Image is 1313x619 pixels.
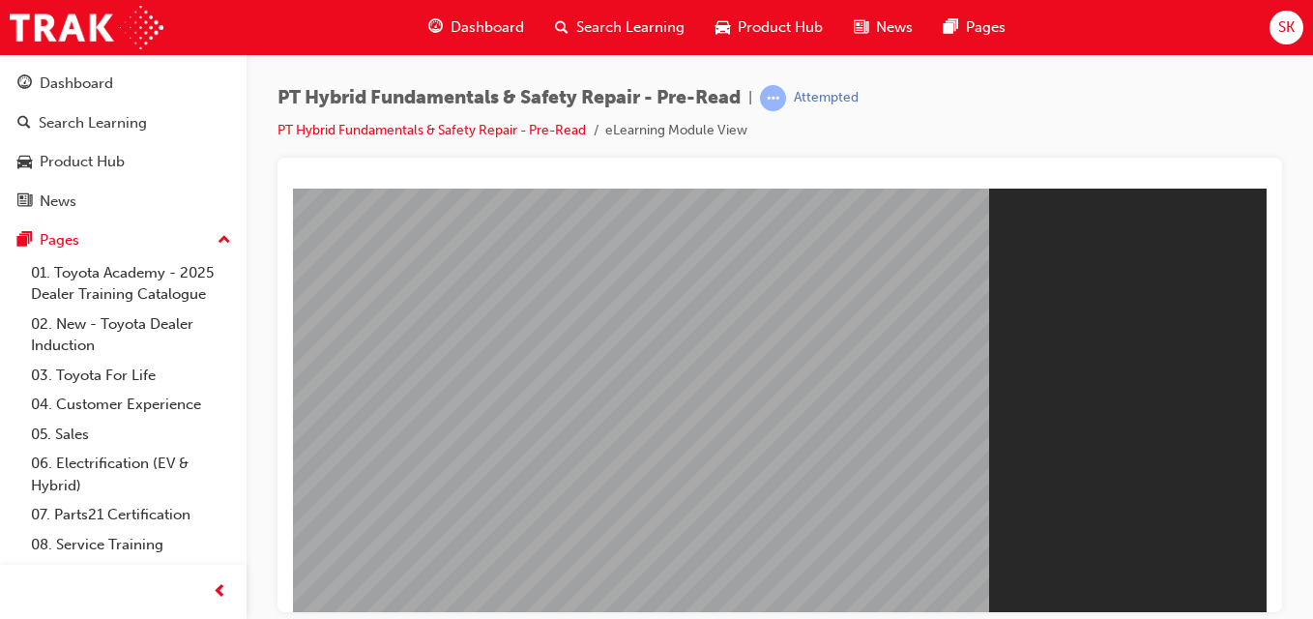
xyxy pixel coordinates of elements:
[17,75,32,93] span: guage-icon
[40,73,113,95] div: Dashboard
[838,8,928,47] a: news-iconNews
[277,122,586,138] a: PT Hybrid Fundamentals & Safety Repair - Pre-Read
[23,390,239,420] a: 04. Customer Experience
[40,191,76,213] div: News
[700,8,838,47] a: car-iconProduct Hub
[540,8,700,47] a: search-iconSearch Learning
[23,449,239,500] a: 06. Electrification (EV & Hybrid)
[23,258,239,309] a: 01. Toyota Academy - 2025 Dealer Training Catalogue
[39,112,147,134] div: Search Learning
[760,85,786,111] span: learningRecordVerb_ATTEMPT-icon
[576,16,685,39] span: Search Learning
[1278,16,1295,39] span: SK
[23,530,239,560] a: 08. Service Training
[738,16,823,39] span: Product Hub
[8,144,239,180] a: Product Hub
[1269,11,1303,44] button: SK
[23,500,239,530] a: 07. Parts21 Certification
[8,66,239,102] a: Dashboard
[794,89,859,107] div: Attempted
[944,15,958,40] span: pages-icon
[213,580,227,604] span: prev-icon
[605,120,747,142] li: eLearning Module View
[17,154,32,171] span: car-icon
[8,222,239,258] button: Pages
[413,8,540,47] a: guage-iconDashboard
[451,16,524,39] span: Dashboard
[40,151,125,173] div: Product Hub
[748,87,752,109] span: |
[17,115,31,133] span: search-icon
[23,420,239,450] a: 05. Sales
[876,16,913,39] span: News
[23,559,239,589] a: 09. Technical Training
[10,6,163,49] img: Trak
[428,15,443,40] span: guage-icon
[40,229,79,251] div: Pages
[23,361,239,391] a: 03. Toyota For Life
[8,105,239,141] a: Search Learning
[715,15,730,40] span: car-icon
[555,15,569,40] span: search-icon
[8,62,239,222] button: DashboardSearch LearningProduct HubNews
[23,309,239,361] a: 02. New - Toyota Dealer Induction
[8,184,239,220] a: News
[928,8,1021,47] a: pages-iconPages
[17,232,32,250] span: pages-icon
[854,15,868,40] span: news-icon
[277,87,741,109] span: PT Hybrid Fundamentals & Safety Repair - Pre-Read
[218,228,231,253] span: up-icon
[966,16,1006,39] span: Pages
[17,193,32,211] span: news-icon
